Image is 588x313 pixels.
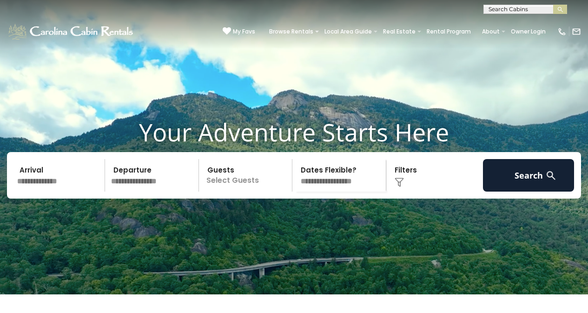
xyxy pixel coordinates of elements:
img: White-1-1-2.png [7,22,136,41]
img: filter--v1.png [395,178,404,187]
img: search-regular-white.png [545,170,557,181]
a: Owner Login [506,25,550,38]
a: Rental Program [422,25,476,38]
span: My Favs [233,27,255,36]
a: My Favs [223,27,255,36]
img: mail-regular-white.png [572,27,581,36]
a: Browse Rentals [264,25,318,38]
a: About [477,25,504,38]
img: phone-regular-white.png [557,27,567,36]
h1: Your Adventure Starts Here [7,118,581,147]
p: Select Guests [202,159,292,192]
a: Local Area Guide [320,25,377,38]
a: Real Estate [378,25,420,38]
button: Search [483,159,574,192]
